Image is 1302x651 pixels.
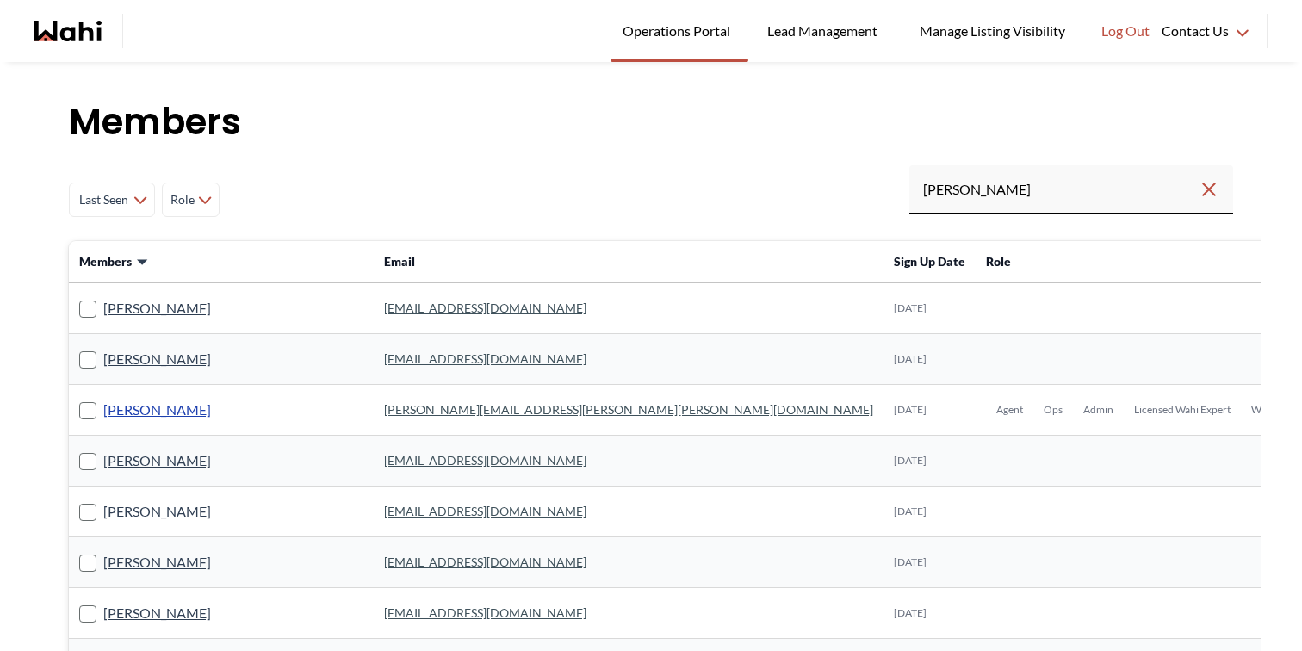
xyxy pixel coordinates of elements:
[1101,20,1150,42] span: Log Out
[1134,403,1231,417] span: Licensed Wahi Expert
[103,399,211,421] a: [PERSON_NAME]
[894,254,965,269] span: Sign Up Date
[103,297,211,319] a: [PERSON_NAME]
[384,254,415,269] span: Email
[883,588,976,639] td: [DATE]
[103,348,211,370] a: [PERSON_NAME]
[384,504,586,518] a: [EMAIL_ADDRESS][DOMAIN_NAME]
[170,184,195,215] span: Role
[767,20,883,42] span: Lead Management
[1044,403,1063,417] span: Ops
[883,385,976,436] td: [DATE]
[923,174,1199,205] input: Search input
[103,602,211,624] a: [PERSON_NAME]
[883,487,976,537] td: [DATE]
[103,449,211,472] a: [PERSON_NAME]
[103,500,211,523] a: [PERSON_NAME]
[34,21,102,41] a: Wahi homepage
[103,551,211,573] a: [PERSON_NAME]
[883,537,976,588] td: [DATE]
[69,96,1233,148] h1: Members
[883,283,976,334] td: [DATE]
[79,253,132,270] span: Members
[384,301,586,315] a: [EMAIL_ADDRESS][DOMAIN_NAME]
[79,253,149,270] button: Members
[883,334,976,385] td: [DATE]
[384,351,586,366] a: [EMAIL_ADDRESS][DOMAIN_NAME]
[77,184,130,215] span: Last Seen
[1083,403,1113,417] span: Admin
[883,436,976,487] td: [DATE]
[1199,174,1219,205] button: Clear search
[384,605,586,620] a: [EMAIL_ADDRESS][DOMAIN_NAME]
[384,453,586,468] a: [EMAIL_ADDRESS][DOMAIN_NAME]
[986,254,1011,269] span: Role
[996,403,1023,417] span: Agent
[384,555,586,569] a: [EMAIL_ADDRESS][DOMAIN_NAME]
[623,20,736,42] span: Operations Portal
[914,20,1070,42] span: Manage Listing Visibility
[384,402,873,417] a: [PERSON_NAME][EMAIL_ADDRESS][PERSON_NAME][PERSON_NAME][DOMAIN_NAME]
